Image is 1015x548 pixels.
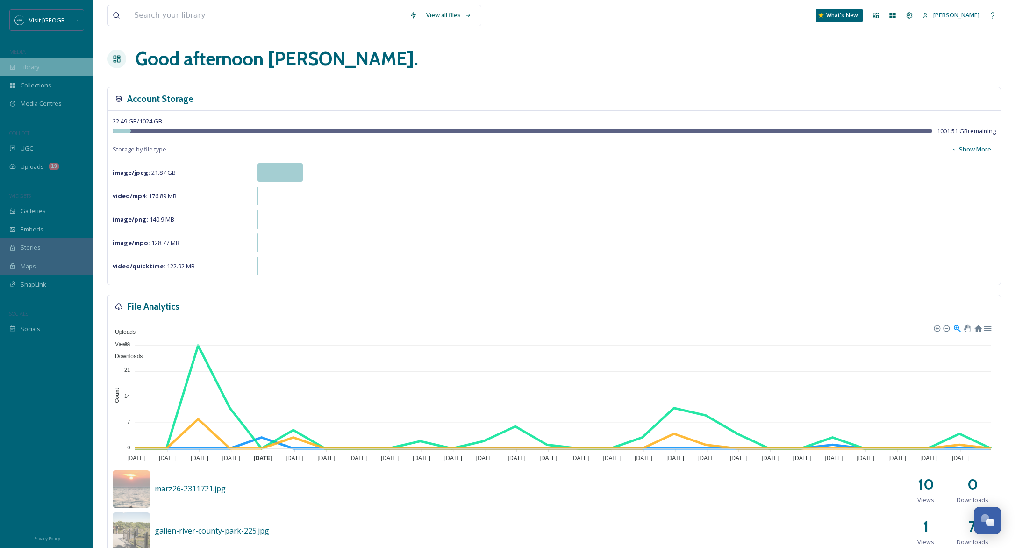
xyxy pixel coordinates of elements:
div: Zoom In [933,324,940,331]
tspan: [DATE] [540,455,558,461]
span: COLLECT [9,130,29,137]
span: Privacy Policy [33,535,60,541]
h1: Good afternoon [PERSON_NAME] . [136,45,418,73]
tspan: 14 [124,393,130,398]
div: Panning [964,325,969,331]
h2: 7 [969,515,976,538]
tspan: [DATE] [698,455,716,461]
div: Zoom Out [943,324,949,331]
tspan: [DATE] [127,455,145,461]
span: 22.49 GB / 1024 GB [113,117,162,125]
strong: image/jpeg : [113,168,150,177]
span: 176.89 MB [113,192,177,200]
span: Visit [GEOGRAPHIC_DATA][US_STATE] [29,15,133,24]
tspan: [DATE] [222,455,240,461]
tspan: [DATE] [635,455,652,461]
a: [PERSON_NAME] [918,6,984,24]
tspan: [DATE] [444,455,462,461]
img: 5ac088c2-7b19-40f5-9b91-f94868a0fe75.jpg [113,470,150,508]
span: Stories [21,243,41,252]
span: Views [108,341,130,347]
tspan: [DATE] [349,455,367,461]
span: WIDGETS [9,192,31,199]
span: 1001.51 GB remaining [937,127,996,136]
tspan: [DATE] [159,455,177,461]
span: Maps [21,262,36,271]
span: MEDIA [9,48,26,55]
a: Privacy Policy [33,532,60,543]
span: Storage by file type [113,145,166,154]
span: Library [21,63,39,72]
span: Downloads [108,353,143,360]
span: Collections [21,81,51,90]
button: Show More [946,140,996,159]
tspan: [DATE] [508,455,526,461]
tspan: [DATE] [254,455,272,461]
span: 122.92 MB [113,262,195,270]
div: Menu [983,324,991,332]
img: SM%20Social%20Profile.png [15,15,24,25]
span: Views [917,538,934,547]
strong: video/quicktime : [113,262,165,270]
tspan: [DATE] [920,455,938,461]
tspan: [DATE] [825,455,843,461]
span: SOCIALS [9,310,28,317]
span: Galleries [21,207,46,216]
div: Reset Zoom [974,324,982,332]
text: Count [114,388,120,403]
tspan: [DATE] [730,455,748,461]
h2: 10 [918,473,934,496]
tspan: [DATE] [888,455,906,461]
span: 128.77 MB [113,238,179,247]
tspan: [DATE] [413,455,430,461]
tspan: 28 [124,341,130,347]
div: 19 [49,163,59,170]
span: galien-river-county-park-225.jpg [155,526,269,536]
span: Uploads [21,162,44,171]
tspan: [DATE] [603,455,621,461]
tspan: [DATE] [952,455,970,461]
span: 21.87 GB [113,168,176,177]
tspan: [DATE] [286,455,304,461]
span: Downloads [957,538,988,547]
span: Media Centres [21,99,62,108]
strong: image/mpo : [113,238,150,247]
button: Open Chat [974,507,1001,534]
div: Selection Zoom [953,324,961,332]
tspan: [DATE] [476,455,494,461]
tspan: [DATE] [793,455,811,461]
span: Views [917,496,934,505]
tspan: [DATE] [572,455,589,461]
span: Uploads [108,329,136,335]
a: What's New [816,9,863,22]
tspan: 7 [127,419,130,425]
h2: 0 [967,473,978,496]
a: View all files [422,6,476,24]
tspan: [DATE] [762,455,779,461]
tspan: 21 [124,367,130,373]
span: Socials [21,324,40,333]
strong: image/png : [113,215,148,224]
span: marz26-2311721.jpg [155,483,226,494]
span: UGC [21,144,33,153]
tspan: 0 [127,445,130,450]
input: Search your library [129,5,405,26]
span: Downloads [957,496,988,505]
h2: 1 [923,515,929,538]
tspan: [DATE] [317,455,335,461]
span: Embeds [21,225,43,234]
strong: video/mp4 : [113,192,147,200]
tspan: [DATE] [381,455,399,461]
h3: Account Storage [127,92,193,106]
tspan: [DATE] [666,455,684,461]
span: SnapLink [21,280,46,289]
tspan: [DATE] [857,455,874,461]
tspan: [DATE] [191,455,208,461]
span: [PERSON_NAME] [933,11,979,19]
h3: File Analytics [127,300,179,313]
span: 140.9 MB [113,215,174,224]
